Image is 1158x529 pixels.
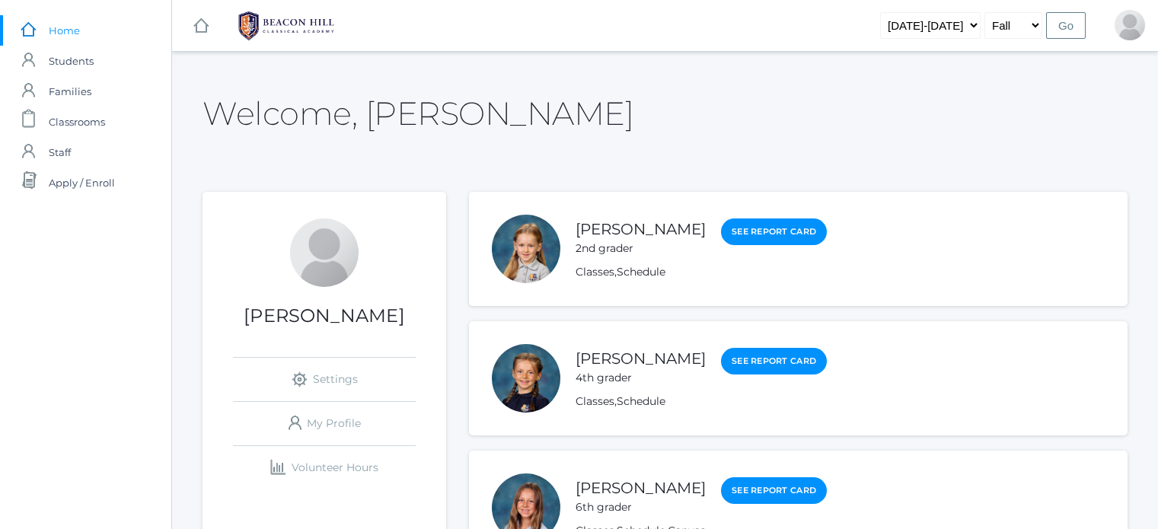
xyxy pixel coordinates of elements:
a: [PERSON_NAME] [576,349,706,368]
a: Volunteer Hours [233,446,416,489]
a: Settings [233,358,416,401]
div: Monique Little [492,215,560,283]
span: Staff [49,137,71,167]
div: , [576,394,827,409]
a: [PERSON_NAME] [576,479,706,497]
span: Home [49,15,80,46]
span: Classrooms [49,107,105,137]
a: Schedule [617,265,665,279]
a: Classes [576,394,614,408]
h1: [PERSON_NAME] [203,306,446,326]
h2: Welcome, [PERSON_NAME] [203,96,633,131]
a: Schedule [617,394,665,408]
input: Go [1046,12,1086,39]
div: Savannah Little [492,344,560,413]
a: [PERSON_NAME] [576,220,706,238]
a: See Report Card [721,218,827,245]
a: See Report Card [721,348,827,374]
div: Alison Little [1115,10,1145,40]
span: Apply / Enroll [49,167,115,198]
div: Alison Little [290,218,359,287]
span: Students [49,46,94,76]
a: My Profile [233,402,416,445]
a: Classes [576,265,614,279]
div: , [576,264,827,280]
a: See Report Card [721,477,827,504]
img: BHCALogos-05-308ed15e86a5a0abce9b8dd61676a3503ac9727e845dece92d48e8588c001991.png [229,7,343,45]
span: Families [49,76,91,107]
div: 4th grader [576,370,706,386]
div: 6th grader [576,499,706,515]
div: 2nd grader [576,241,706,257]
